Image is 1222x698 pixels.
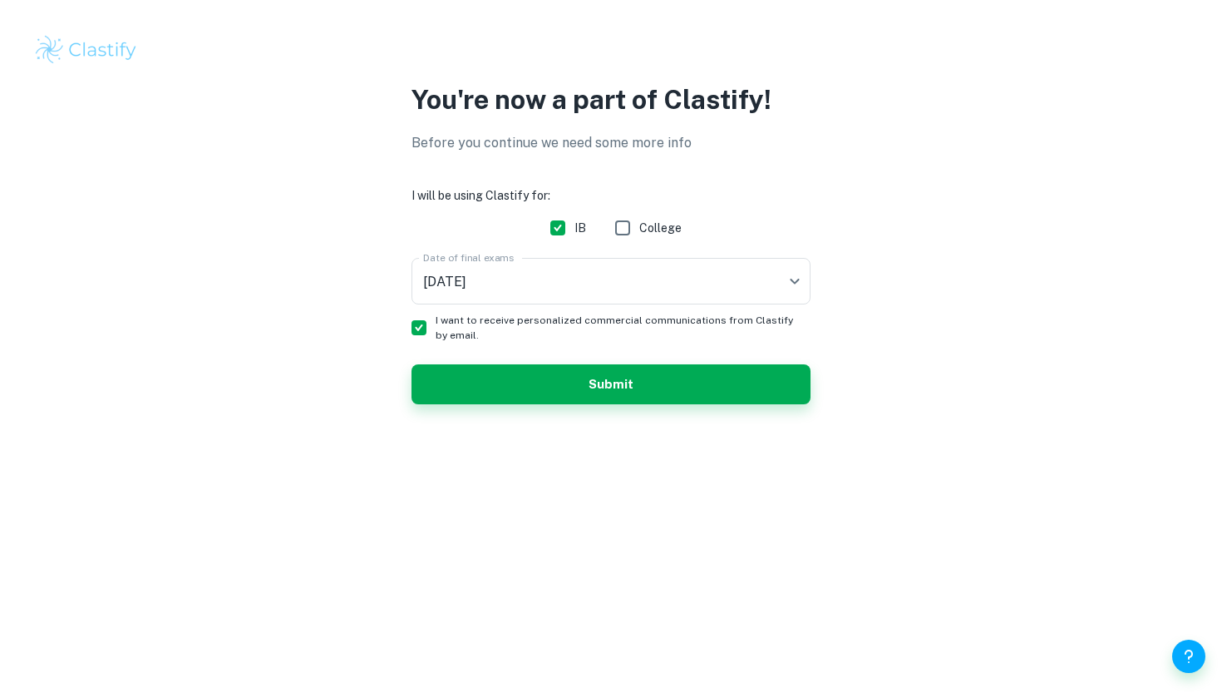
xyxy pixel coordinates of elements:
[436,313,797,343] span: I want to receive personalized commercial communications from Clastify by email.
[411,258,811,304] div: [DATE]
[33,33,1189,67] a: Clastify logo
[411,186,811,205] h6: I will be using Clastify for:
[411,80,811,120] p: You're now a part of Clastify!
[423,250,514,265] label: Date of final exams
[411,133,811,153] p: Before you continue we need some more info
[411,364,811,404] button: Submit
[1172,640,1205,673] button: Help and Feedback
[33,33,139,67] img: Clastify logo
[639,219,682,237] span: College
[574,219,586,237] span: IB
